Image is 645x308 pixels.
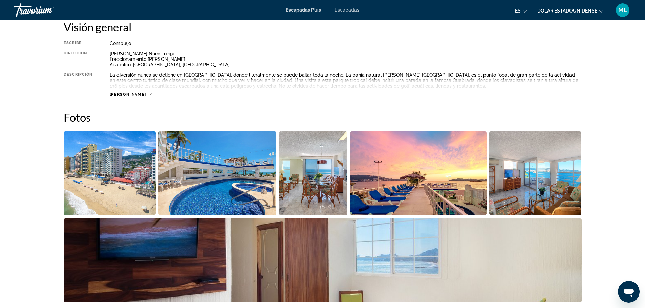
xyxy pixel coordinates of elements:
font: es [515,8,521,14]
button: Open full-screen image slider [489,131,582,215]
a: Travorium [14,1,81,19]
button: Open full-screen image slider [64,218,582,303]
div: Complejo [110,41,582,46]
span: [PERSON_NAME] [110,92,146,97]
button: [PERSON_NAME] [110,92,152,97]
iframe: Botón para iniciar la ventana de mensajería [618,281,640,303]
button: Open full-screen image slider [279,131,348,215]
font: ML [618,6,627,14]
font: Dólar estadounidense [537,8,597,14]
button: Cambiar idioma [515,6,527,16]
div: Descripción [64,72,93,89]
a: Escapadas Plus [286,7,321,13]
div: Escribe [64,41,93,46]
a: Escapadas [335,7,359,13]
button: Open full-screen image slider [158,131,276,215]
button: Cambiar moneda [537,6,604,16]
button: Menú de usuario [614,3,631,17]
button: Open full-screen image slider [64,131,156,215]
h2: Visión general [64,20,582,34]
div: Dirección [64,51,93,67]
button: Open full-screen image slider [350,131,487,215]
div: [PERSON_NAME] Número 190 Fraccionamiento [PERSON_NAME] Acapulco, [GEOGRAPHIC_DATA], [GEOGRAPHIC_D... [110,51,582,67]
h2: Fotos [64,111,582,124]
div: La diversión nunca se detiene en [GEOGRAPHIC_DATA], donde literalmente se puede bailar toda la no... [110,72,582,89]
